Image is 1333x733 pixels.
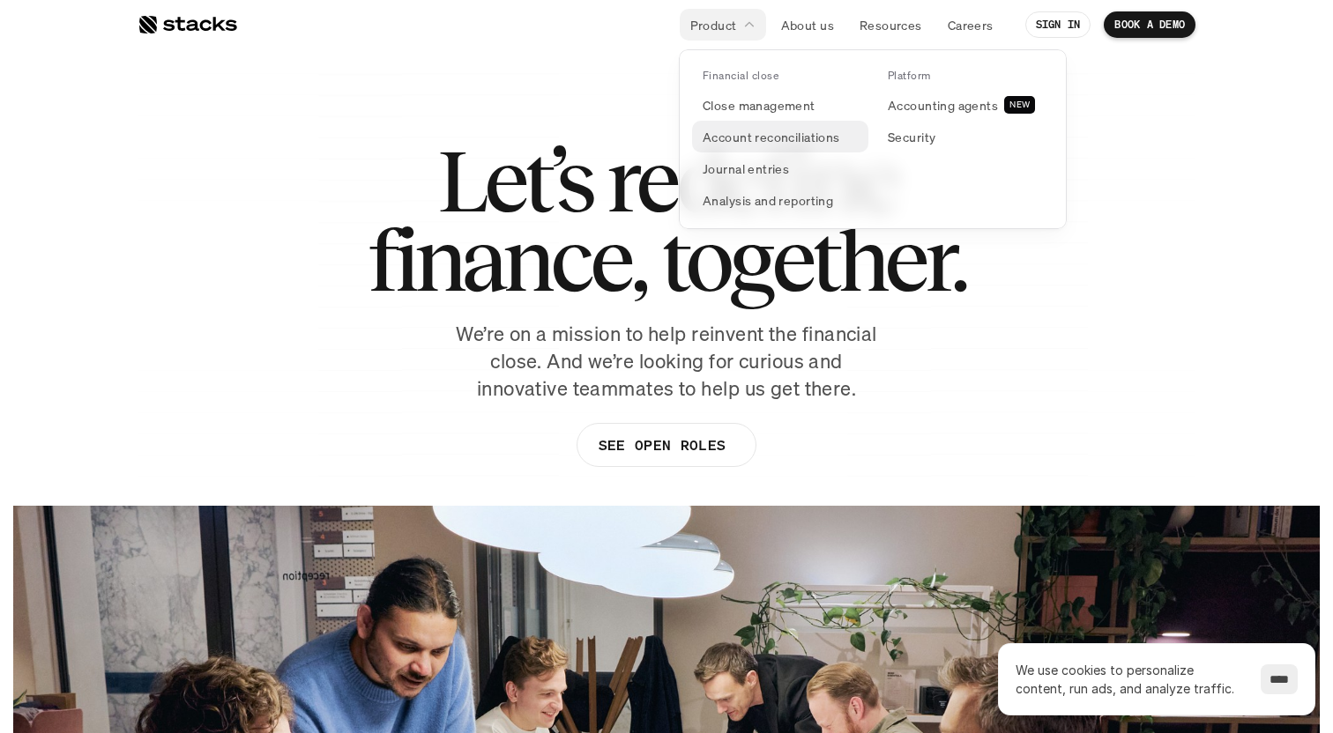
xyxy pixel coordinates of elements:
[368,141,965,300] h1: Let’s redefine finance, together.
[888,128,935,146] p: Security
[692,152,868,184] a: Journal entries
[771,9,845,41] a: About us
[692,121,868,152] a: Account reconciliations
[703,96,815,115] p: Close management
[1104,11,1195,38] a: BOOK A DEMO
[692,89,868,121] a: Close management
[849,9,933,41] a: Resources
[703,128,840,146] p: Account reconciliations
[1016,661,1243,698] p: We use cookies to personalize content, run ads, and analyze traffic.
[446,321,887,402] p: We’re on a mission to help reinvent the financial close. And we’re looking for curious and innova...
[690,16,737,34] p: Product
[781,16,834,34] p: About us
[703,159,789,178] p: Journal entries
[877,89,1054,121] a: Accounting agentsNEW
[1036,19,1081,31] p: SIGN IN
[888,70,931,82] p: Platform
[877,121,1054,152] a: Security
[703,70,778,82] p: Financial close
[599,433,726,458] p: SEE OPEN ROLES
[937,9,1004,41] a: Careers
[888,96,998,115] p: Accounting agents
[692,184,868,216] a: Analysis and reporting
[948,16,994,34] p: Careers
[1010,100,1031,110] h2: NEW
[577,423,756,467] a: SEE OPEN ROLES
[860,16,922,34] p: Resources
[1025,11,1091,38] a: SIGN IN
[703,191,833,210] p: Analysis and reporting
[1114,19,1185,31] p: BOOK A DEMO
